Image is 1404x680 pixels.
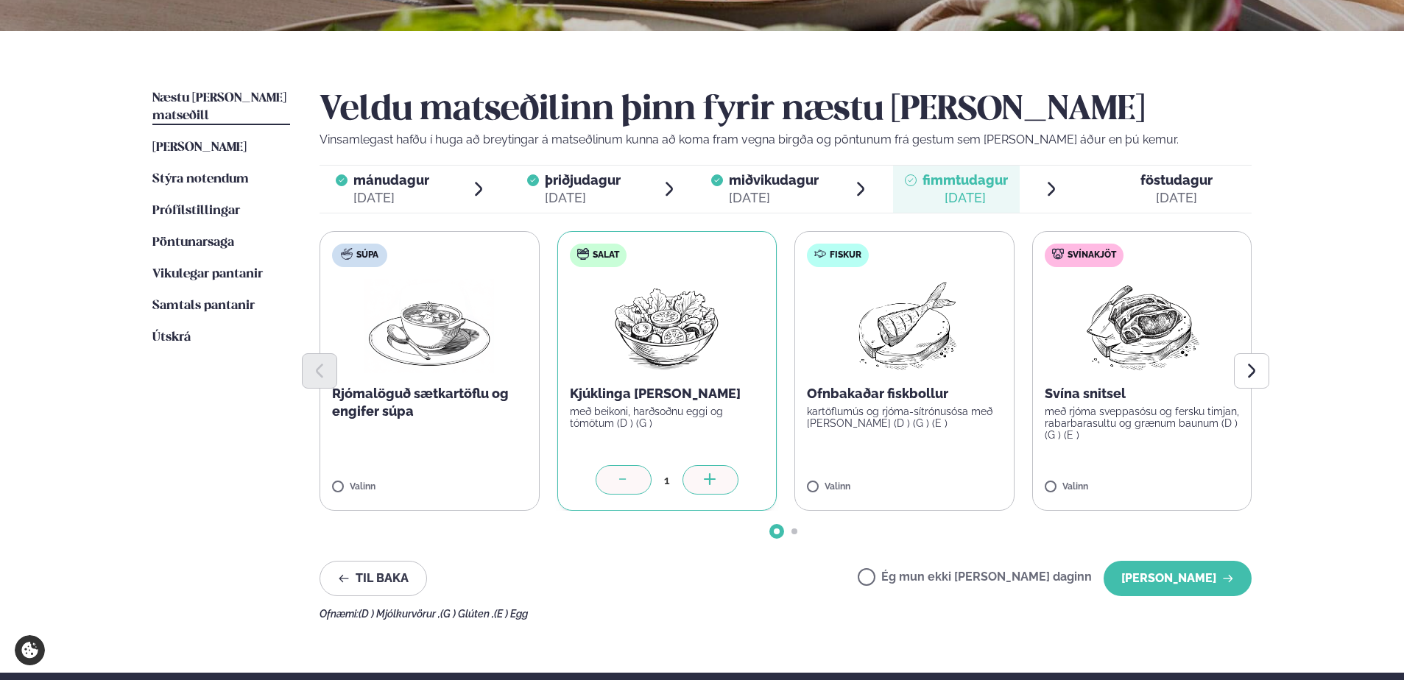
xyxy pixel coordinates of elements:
[839,279,970,373] img: Fish.png
[152,329,191,347] a: Útskrá
[152,331,191,344] span: Útskrá
[814,248,826,260] img: fish.svg
[545,172,621,188] span: þriðjudagur
[353,172,429,188] span: mánudagur
[1104,561,1252,596] button: [PERSON_NAME]
[593,249,619,261] span: Salat
[152,266,263,283] a: Vikulegar pantanir
[152,141,247,154] span: [PERSON_NAME]
[1076,279,1207,373] img: Pork-Meat.png
[923,172,1008,188] span: fimmtudagur
[152,90,290,125] a: Næstu [PERSON_NAME] matseðill
[320,90,1252,131] h2: Veldu matseðilinn þinn fyrir næstu [PERSON_NAME]
[152,173,249,185] span: Stýra notendum
[440,608,494,620] span: (G ) Glúten ,
[152,300,255,312] span: Samtals pantanir
[494,608,528,620] span: (E ) Egg
[302,353,337,389] button: Previous slide
[577,248,589,260] img: salad.svg
[1052,248,1064,260] img: pork.svg
[807,405,1002,429] p: kartöflumús og rjóma-sítrónusósa með [PERSON_NAME] (D ) (G ) (E )
[774,528,780,534] span: Go to slide 1
[807,385,1002,403] p: Ofnbakaðar fiskbollur
[729,189,819,207] div: [DATE]
[830,249,861,261] span: Fiskur
[152,205,240,217] span: Prófílstillingar
[152,92,286,122] span: Næstu [PERSON_NAME] matseðill
[320,131,1252,149] p: Vinsamlegast hafðu í huga að breytingar á matseðlinum kunna að koma fram vegna birgða og pöntunum...
[152,297,255,315] a: Samtals pantanir
[356,249,378,261] span: Súpa
[1068,249,1116,261] span: Svínakjöt
[570,385,765,403] p: Kjúklinga [PERSON_NAME]
[152,171,249,188] a: Stýra notendum
[364,279,494,373] img: Soup.png
[353,189,429,207] div: [DATE]
[15,635,45,665] a: Cookie settings
[791,528,797,534] span: Go to slide 2
[152,139,247,157] a: [PERSON_NAME]
[152,202,240,220] a: Prófílstillingar
[1045,405,1240,441] p: með rjóma sveppasósu og fersku timjan, rabarbarasultu og grænum baunum (D ) (G ) (E )
[152,234,234,252] a: Pöntunarsaga
[602,279,732,373] img: Salad.png
[652,472,682,489] div: 1
[341,248,353,260] img: soup.svg
[729,172,819,188] span: miðvikudagur
[1140,189,1213,207] div: [DATE]
[923,189,1008,207] div: [DATE]
[152,268,263,280] span: Vikulegar pantanir
[1045,385,1240,403] p: Svína snitsel
[152,236,234,249] span: Pöntunarsaga
[359,608,440,620] span: (D ) Mjólkurvörur ,
[1234,353,1269,389] button: Next slide
[320,561,427,596] button: Til baka
[570,405,765,429] p: með beikoni, harðsoðnu eggi og tómötum (D ) (G )
[545,189,621,207] div: [DATE]
[320,608,1252,620] div: Ofnæmi:
[1140,172,1213,188] span: föstudagur
[332,385,527,420] p: Rjómalöguð sætkartöflu og engifer súpa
